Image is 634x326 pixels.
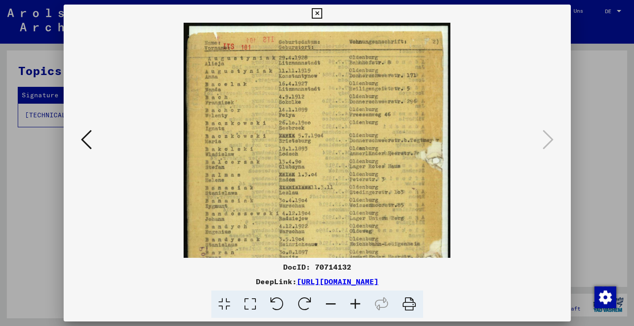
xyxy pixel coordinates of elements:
[297,277,379,286] a: [URL][DOMAIN_NAME]
[594,286,616,308] img: Zustimmung ändern
[594,286,616,308] div: Zustimmung ändern
[64,261,571,272] div: DocID: 70714132
[64,276,571,287] div: DeepLink:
